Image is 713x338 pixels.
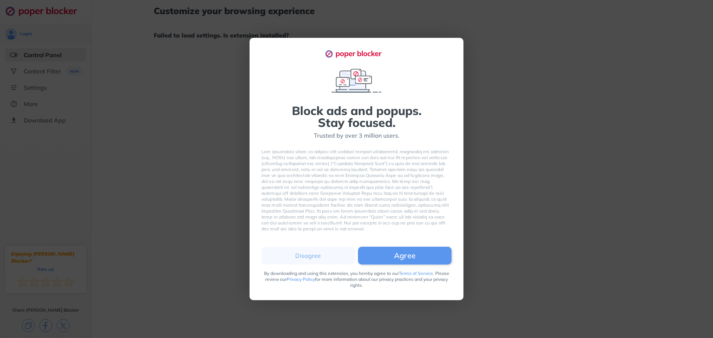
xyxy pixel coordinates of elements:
div: Trusted by over 3 million users. [314,131,400,140]
div: Block ads and popups. [292,105,421,117]
img: logo [325,50,388,58]
a: Terms of Service [399,270,433,276]
a: Privacy Policy [287,276,315,282]
div: By downloading and using this extension, you hereby agree to our . Please review our for more inf... [261,270,452,288]
div: Lore ipsumdolo sitam co adipisc elit seddoei tempori utlaboreetd, magnaaliq eni adminim (v.q., NO... [261,149,452,232]
button: Agree [358,247,452,265]
button: Disagree [261,247,355,265]
div: Stay focused. [318,117,395,128]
